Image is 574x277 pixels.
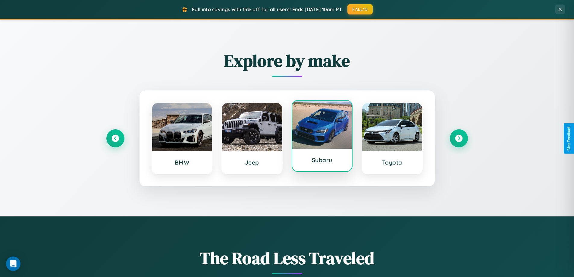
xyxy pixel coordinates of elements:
div: Open Intercom Messenger [6,257,20,271]
h3: Toyota [368,159,416,166]
span: Fall into savings with 15% off for all users! Ends [DATE] 10am PT. [192,6,343,12]
h2: Explore by make [106,49,468,72]
button: FALL15 [347,4,373,14]
h3: Subaru [298,156,346,164]
h3: Jeep [228,159,276,166]
h3: BMW [158,159,206,166]
div: Give Feedback [567,126,571,151]
h1: The Road Less Traveled [106,247,468,270]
